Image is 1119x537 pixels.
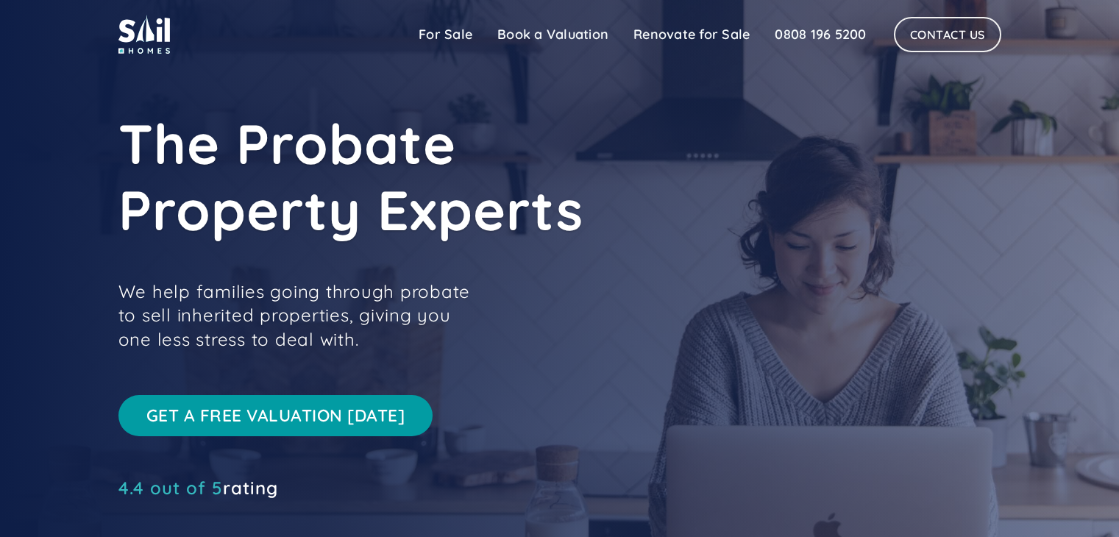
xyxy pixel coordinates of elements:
[894,17,1001,52] a: Contact Us
[118,480,278,495] a: 4.4 out of 5rating
[118,15,170,54] img: sail home logo
[621,20,762,49] a: Renovate for Sale
[485,20,621,49] a: Book a Valuation
[118,502,339,520] iframe: Customer reviews powered by Trustpilot
[118,480,278,495] div: rating
[118,477,223,499] span: 4.4 out of 5
[762,20,878,49] a: 0808 196 5200
[406,20,485,49] a: For Sale
[118,395,433,436] a: Get a free valuation [DATE]
[118,110,781,243] h1: The Probate Property Experts
[118,280,486,351] p: We help families going through probate to sell inherited properties, giving you one less stress t...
